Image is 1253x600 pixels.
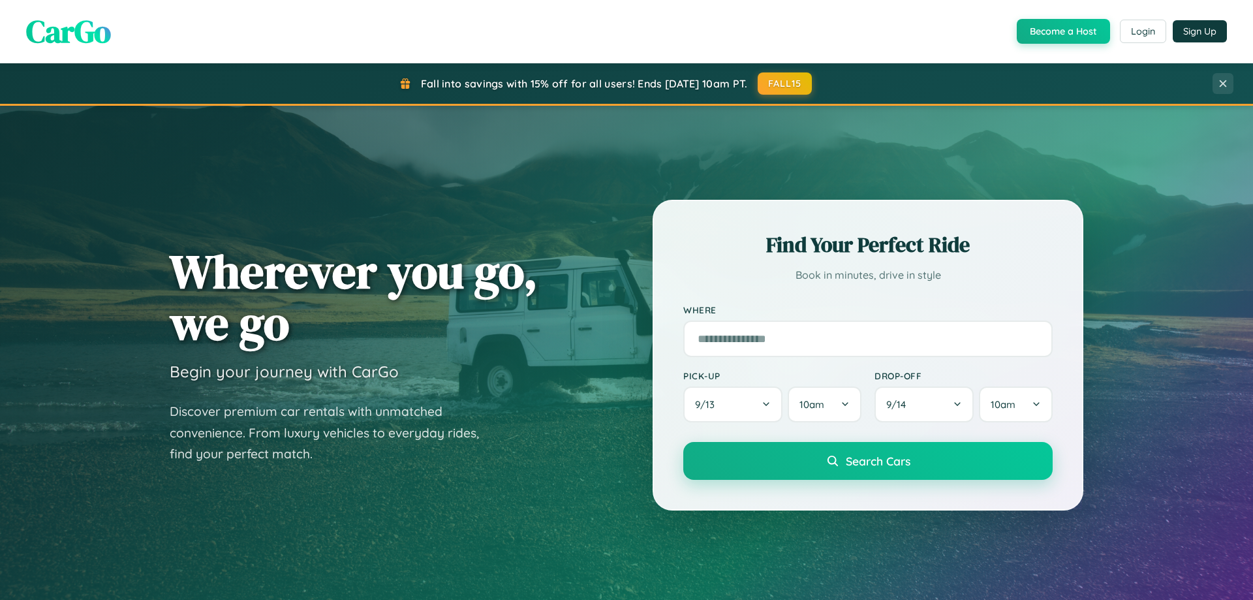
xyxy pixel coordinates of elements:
[1173,20,1227,42] button: Sign Up
[26,10,111,53] span: CarGo
[170,401,496,465] p: Discover premium car rentals with unmatched convenience. From luxury vehicles to everyday rides, ...
[683,230,1053,259] h2: Find Your Perfect Ride
[683,442,1053,480] button: Search Cars
[788,387,861,422] button: 10am
[421,77,748,90] span: Fall into savings with 15% off for all users! Ends [DATE] 10am PT.
[683,370,861,381] label: Pick-up
[874,387,974,422] button: 9/14
[170,362,399,381] h3: Begin your journey with CarGo
[170,245,538,349] h1: Wherever you go, we go
[758,72,812,95] button: FALL15
[1017,19,1110,44] button: Become a Host
[799,398,824,411] span: 10am
[846,454,910,468] span: Search Cars
[979,387,1053,422] button: 10am
[695,398,721,411] span: 9 / 13
[683,304,1053,315] label: Where
[991,398,1015,411] span: 10am
[886,398,912,411] span: 9 / 14
[683,387,782,422] button: 9/13
[1120,20,1166,43] button: Login
[683,266,1053,285] p: Book in minutes, drive in style
[874,370,1053,381] label: Drop-off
